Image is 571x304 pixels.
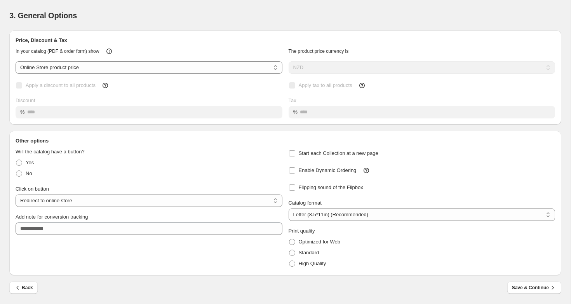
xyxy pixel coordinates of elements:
span: Catalog format [289,200,322,206]
span: 3. General Options [9,11,77,20]
button: Save & Continue [507,281,561,294]
span: Discount [16,97,35,103]
h2: Other options [16,137,555,145]
span: In your catalog (PDF & order form) show [16,49,99,54]
span: No [26,170,32,176]
span: Back [14,284,33,292]
span: Start each Collection at a new page [299,150,378,156]
span: Apply tax to all products [299,82,352,88]
span: % [20,109,25,115]
span: % [293,109,298,115]
span: Yes [26,160,34,165]
span: Will the catalog have a button? [16,149,85,155]
span: Print quality [289,228,315,234]
span: High Quality [299,261,326,266]
span: Enable Dynamic Ordering [299,167,357,173]
span: Flipping sound of the Flipbox [299,184,363,190]
span: Add note for conversion tracking [16,214,88,220]
h2: Price, Discount & Tax [16,36,555,44]
span: Click on button [16,186,49,192]
button: Back [9,281,38,294]
span: The product price currency is [289,49,349,54]
span: Standard [299,250,319,255]
span: Save & Continue [512,284,557,292]
span: Tax [289,97,296,103]
span: Apply a discount to all products [26,82,96,88]
span: Optimized for Web [299,239,340,245]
